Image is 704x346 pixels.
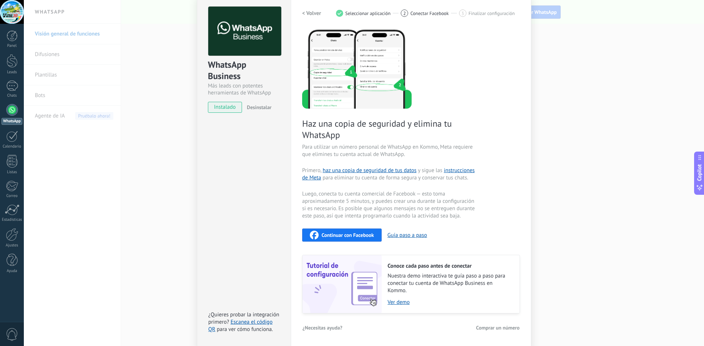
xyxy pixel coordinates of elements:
[302,7,321,20] button: < Volver
[388,272,512,294] span: Nuestra demo interactiva te guía paso a paso para conectar tu cuenta de WhatsApp Business en Kommo.
[322,232,374,238] span: Continuar con Facebook
[323,167,417,174] a: haz una copia de seguridad de tus datos
[302,228,382,242] button: Continuar con Facebook
[217,326,273,333] span: para ver cómo funciona.
[1,243,23,248] div: Ajustes
[208,311,279,325] span: ¿Quieres probar la integración primero?
[208,102,242,113] span: instalado
[345,11,391,16] span: Seleccionar aplicación
[1,144,23,149] div: Calendario
[302,190,477,220] span: Luego, conecta tu cuenta comercial de Facebook — esto toma aproximadamente 5 minutos, y puedes cr...
[388,299,512,306] a: Ver demo
[247,104,271,111] span: Desinstalar
[476,325,520,330] span: Comprar un número
[302,10,321,17] h2: < Volver
[388,232,427,239] button: Guía paso a paso
[302,118,477,141] span: Haz una copia de seguridad y elimina tu WhatsApp
[1,44,23,48] div: Panel
[469,11,515,16] span: Finalizar configuración
[302,167,475,181] a: instrucciones de Meta
[1,170,23,175] div: Listas
[388,263,512,269] h2: Conoce cada paso antes de conectar
[302,29,412,109] img: delete personal phone
[1,194,23,198] div: Correo
[208,7,281,56] img: logo_main.png
[208,82,280,96] div: Más leads con potentes herramientas de WhatsApp
[476,322,520,333] button: Comprar un número
[696,164,703,181] span: Copilot
[302,322,343,333] button: ¿Necesitas ayuda?
[1,70,23,75] div: Leads
[1,269,23,274] div: Ayuda
[1,118,22,125] div: WhatsApp
[244,102,271,113] button: Desinstalar
[302,325,342,330] span: ¿Necesitas ayuda?
[208,319,272,333] a: Escanea el código QR
[302,144,477,158] span: Para utilizar un número personal de WhatsApp en Kommo, Meta requiere que elimines tu cuenta actua...
[208,59,280,82] div: WhatsApp Business
[410,11,449,16] span: Conectar Facebook
[403,10,406,16] span: 2
[302,167,477,182] span: Primero, y sigue las para eliminar tu cuenta de forma segura y conservar tus chats.
[1,217,23,222] div: Estadísticas
[1,93,23,98] div: Chats
[461,10,464,16] span: 3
